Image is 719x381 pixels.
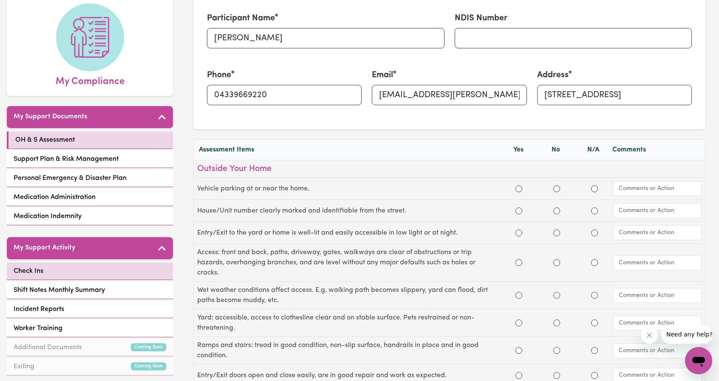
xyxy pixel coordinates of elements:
input: N/A [591,185,598,192]
a: OH & S Assessment [7,132,173,149]
a: Additional DocumentsComing Soon [7,339,173,356]
input: N/A [591,347,598,354]
input: No [553,372,560,379]
h5: My Support Activity [14,244,75,252]
label: Entry/Exit to the yard or home is well-lit and easily accessible in low light or at night. [197,228,500,238]
label: Yard: accessible, access to clothesline clear and on stable surface. Pets restrained or non-threa... [197,313,500,333]
iframe: Button to launch messaging window [685,347,712,374]
span: Worker Training [14,323,62,333]
span: Medication Indemnity [14,211,82,221]
button: My Support Documents [7,106,173,128]
input: No [553,207,560,214]
input: Yes [515,292,522,299]
label: House/Unit number clearly marked and identifiable from the street. [197,206,500,216]
input: Comments or Action [613,288,702,303]
input: Comments or Action [613,203,702,218]
h5: My Support Documents [14,113,87,121]
a: Shift Notes Monthly Summary [7,282,173,299]
a: My Compliance [14,3,166,89]
input: Yes [515,372,522,379]
input: No [553,292,560,299]
div: No [537,145,575,155]
small: Coming Soon [131,362,166,370]
label: Access: front and back, paths, driveway, gates, walkways are clear of obstructions or trip hazard... [197,247,500,278]
span: My Compliance [56,71,125,89]
iframe: Close message [641,327,658,344]
input: N/A [591,207,598,214]
label: Vehicle parking at or near the home. [197,184,500,194]
input: Yes [515,230,522,236]
label: Participant Name [207,12,275,25]
input: Yes [515,185,522,192]
span: Incident Reports [14,304,64,314]
input: No [553,230,560,236]
input: Comments or Action [613,225,702,240]
a: Medication Indemnity [7,208,173,225]
span: Check Ins [14,266,43,276]
span: Personal Emergency & Disaster Plan [14,173,127,183]
span: Medication Administration [14,192,96,202]
input: Comments or Action [613,181,702,196]
input: No [553,347,560,354]
a: Personal Emergency & Disaster Plan [7,170,173,187]
div: Comments [612,145,700,155]
span: Support Plan & Risk Management [14,154,119,164]
a: ExitingComing Soon [7,358,173,375]
input: Comments or Action [613,316,702,331]
label: Entry/Exit doors open and close easily, are in good repair and work as expected. [197,370,500,381]
input: Yes [515,319,522,326]
div: Yes [499,145,537,155]
input: N/A [591,230,598,236]
input: No [553,319,560,326]
input: Comments or Action [613,343,702,358]
a: Medication Administration [7,189,173,206]
label: Wet weather conditions affect access. E.g. walking path becomes slippery, yard can flood, dirt pa... [197,285,500,305]
input: N/A [591,292,598,299]
h3: Outside Your Home [197,164,702,174]
input: Yes [515,259,522,266]
iframe: Message from company [661,325,712,344]
label: Phone [207,69,231,81]
a: Check Ins [7,263,173,280]
input: Comments or Action [613,255,702,270]
input: Yes [515,347,522,354]
small: Coming Soon [131,343,166,351]
label: Address [537,69,569,81]
label: Ramps and stairs: tread in good condition, non-slip surface, handrails in place and in good condi... [197,340,500,361]
span: Need any help? [5,6,51,13]
input: Yes [515,207,522,214]
input: N/A [591,259,598,266]
input: N/A [591,319,598,326]
span: Additional Documents [14,342,82,353]
span: OH & S Assessment [15,135,75,145]
a: Incident Reports [7,301,173,318]
div: Assessment Items [199,145,499,155]
span: Exiting [14,361,34,372]
a: Worker Training [7,320,173,337]
input: N/A [591,372,598,379]
span: Shift Notes Monthly Summary [14,285,105,295]
label: NDIS Number [455,12,507,25]
input: No [553,259,560,266]
input: No [553,185,560,192]
label: Email [372,69,393,81]
div: N/A [575,145,612,155]
a: Support Plan & Risk Management [7,151,173,168]
button: My Support Activity [7,237,173,259]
